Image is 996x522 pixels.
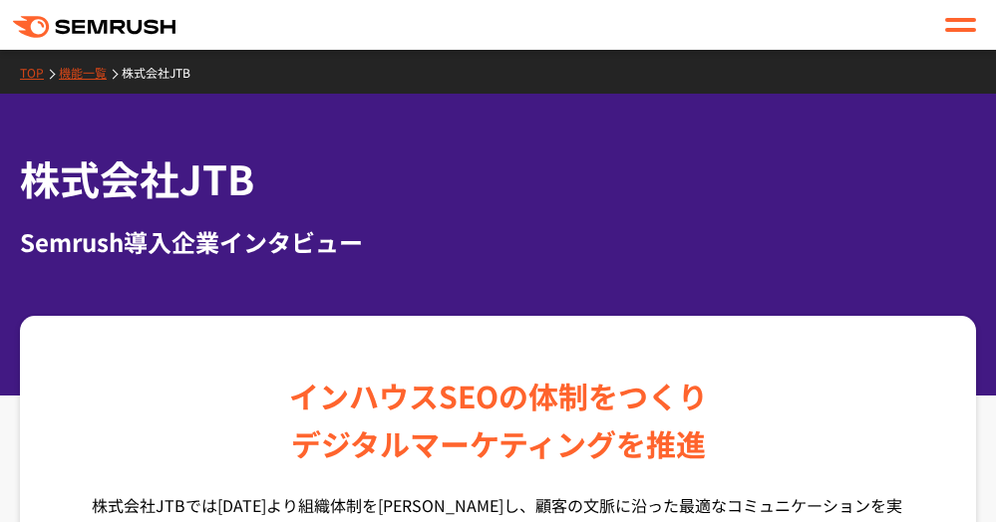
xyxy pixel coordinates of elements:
[20,149,976,208] h1: 株式会社JTB
[122,64,205,81] a: 株式会社JTB
[20,224,976,260] div: Semrush導入企業インタビュー
[289,372,708,467] div: インハウスSEOの体制をつくり デジタルマーケティングを推進
[20,64,59,81] a: TOP
[59,64,122,81] a: 機能一覧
